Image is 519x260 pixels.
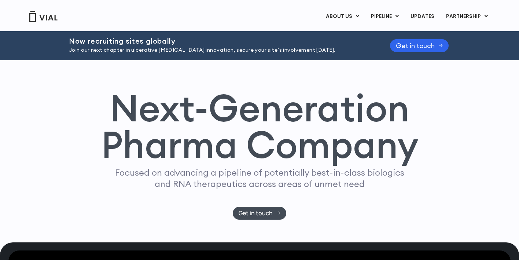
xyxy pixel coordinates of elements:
[29,11,58,22] img: Vial Logo
[69,46,372,54] p: Join our next chapter in ulcerative [MEDICAL_DATA] innovation, secure your site’s involvement [DA...
[69,37,372,45] h2: Now recruiting sites globally
[405,10,440,23] a: UPDATES
[440,10,494,23] a: PARTNERSHIPMenu Toggle
[320,10,365,23] a: ABOUT USMenu Toggle
[233,207,287,220] a: Get in touch
[112,167,407,190] p: Focused on advancing a pipeline of potentially best-in-class biologics and RNA therapeutics acros...
[101,89,418,164] h1: Next-Generation Pharma Company
[390,39,449,52] a: Get in touch
[239,210,273,216] span: Get in touch
[365,10,404,23] a: PIPELINEMenu Toggle
[396,43,435,48] span: Get in touch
